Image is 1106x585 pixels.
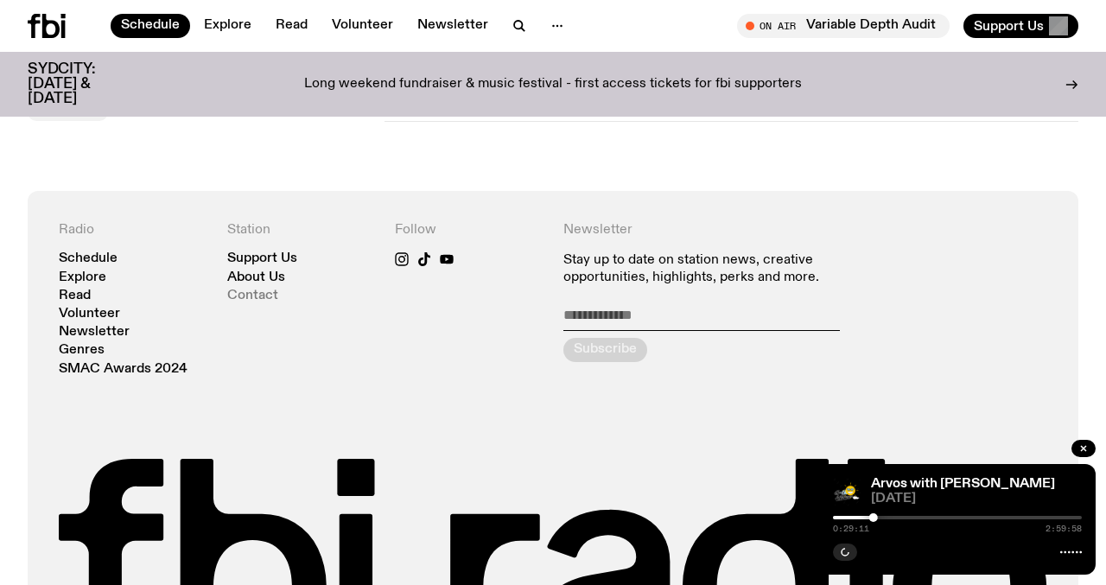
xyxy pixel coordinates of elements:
[59,308,120,321] a: Volunteer
[963,14,1078,38] button: Support Us
[321,14,404,38] a: Volunteer
[35,107,101,117] span: Jump to now
[227,271,285,284] a: About Us
[833,525,869,533] span: 0:29:11
[737,14,950,38] button: On AirVariable Depth Audit
[59,363,188,376] a: SMAC Awards 2024
[833,478,861,506] img: A stock image of a grinning sun with sunglasses, with the text Good Afternoon in cursive
[871,477,1055,491] a: Arvos with [PERSON_NAME]
[395,222,543,238] h4: Follow
[563,338,647,362] button: Subscribe
[1046,525,1082,533] span: 2:59:58
[265,14,318,38] a: Read
[28,62,138,106] h3: SYDCITY: [DATE] & [DATE]
[227,222,375,238] h4: Station
[59,289,91,302] a: Read
[227,252,297,265] a: Support Us
[227,289,278,302] a: Contact
[59,222,207,238] h4: Radio
[304,77,802,92] p: Long weekend fundraiser & music festival - first access tickets for fbi supporters
[563,222,879,238] h4: Newsletter
[563,252,879,285] p: Stay up to date on station news, creative opportunities, highlights, perks and more.
[407,14,499,38] a: Newsletter
[194,14,262,38] a: Explore
[111,14,190,38] a: Schedule
[59,326,130,339] a: Newsletter
[59,271,106,284] a: Explore
[871,493,1082,506] span: [DATE]
[59,344,105,357] a: Genres
[59,252,118,265] a: Schedule
[974,18,1044,34] span: Support Us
